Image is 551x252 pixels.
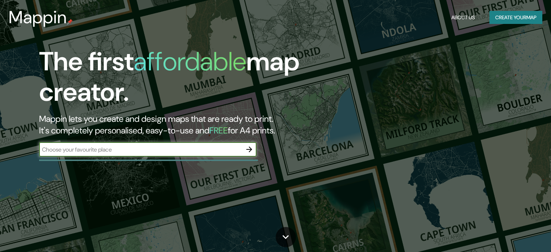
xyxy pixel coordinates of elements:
button: Create yourmap [489,11,542,24]
h2: Mappin lets you create and design maps that are ready to print. It's completely personalised, eas... [39,113,315,136]
h3: Mappin [9,7,67,28]
button: About Us [448,11,478,24]
h1: The first map creator. [39,46,315,113]
h1: affordable [134,45,246,78]
h5: FREE [209,125,228,136]
input: Choose your favourite place [39,145,242,154]
img: mappin-pin [67,19,73,25]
